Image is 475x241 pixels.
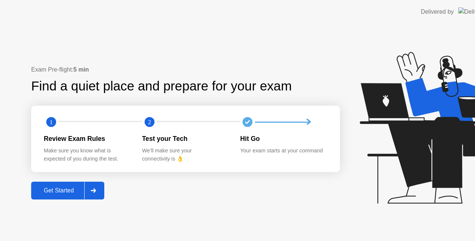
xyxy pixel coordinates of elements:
[142,134,229,143] div: Test your Tech
[73,66,89,73] b: 5 min
[31,76,293,96] div: Find a quiet place and prepare for your exam
[240,147,327,155] div: Your exam starts at your command
[31,182,104,199] button: Get Started
[240,134,327,143] div: Hit Go
[421,7,454,16] div: Delivered by
[44,147,130,163] div: Make sure you know what is expected of you during the test.
[33,187,84,194] div: Get Started
[44,134,130,143] div: Review Exam Rules
[50,119,53,126] text: 1
[142,147,229,163] div: We’ll make sure your connectivity is 👌
[31,65,340,74] div: Exam Pre-flight:
[148,119,151,126] text: 2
